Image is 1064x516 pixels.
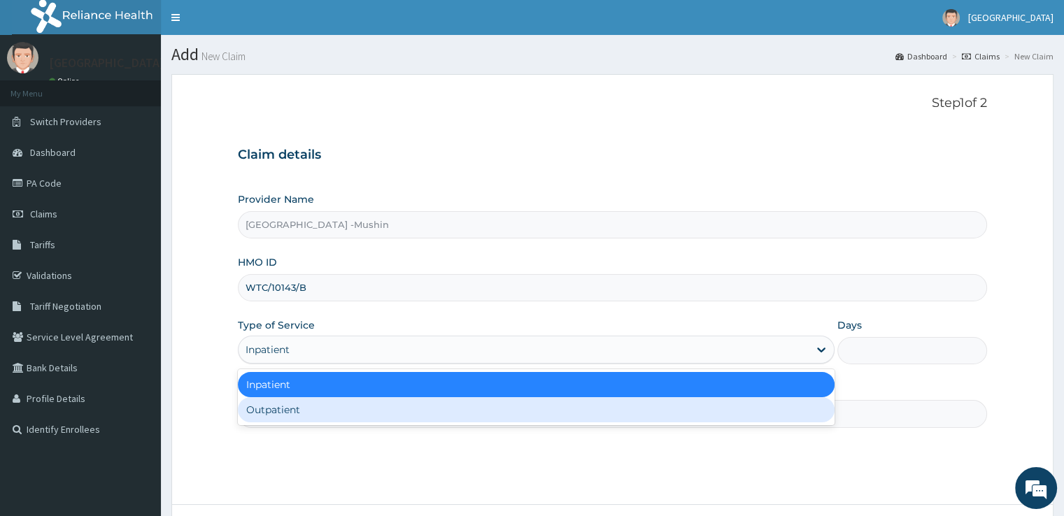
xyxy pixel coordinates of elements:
label: HMO ID [238,255,277,269]
p: [GEOGRAPHIC_DATA] [49,57,164,69]
li: New Claim [1001,50,1054,62]
span: Claims [30,208,57,220]
span: Dashboard [30,146,76,159]
h1: Add [171,45,1054,64]
img: User Image [942,9,960,27]
small: New Claim [199,51,246,62]
a: Claims [962,50,1000,62]
span: We're online! [81,164,193,305]
div: Outpatient [238,397,835,422]
label: Days [837,318,862,332]
span: Tariff Negotiation [30,300,101,313]
span: Tariffs [30,238,55,251]
a: Online [49,76,83,86]
div: Inpatient [246,343,290,357]
a: Dashboard [895,50,947,62]
span: Switch Providers [30,115,101,128]
p: Step 1 of 2 [238,96,986,111]
label: Type of Service [238,318,315,332]
h3: Claim details [238,148,986,163]
input: Enter HMO ID [238,274,986,301]
div: Inpatient [238,372,835,397]
span: [GEOGRAPHIC_DATA] [968,11,1054,24]
img: d_794563401_company_1708531726252_794563401 [26,70,57,105]
img: User Image [7,42,38,73]
div: Chat with us now [73,78,235,96]
label: Provider Name [238,192,314,206]
div: Minimize live chat window [229,7,263,41]
textarea: Type your message and hit 'Enter' [7,357,267,406]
